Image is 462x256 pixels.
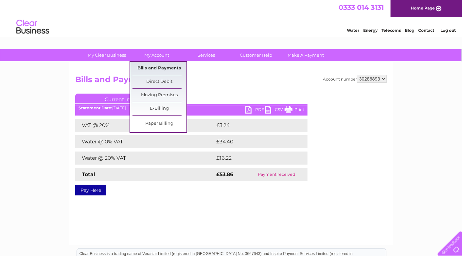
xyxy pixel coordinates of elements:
a: PDF [245,106,265,115]
td: Payment received [246,168,308,181]
a: Contact [418,28,435,33]
a: Make A Payment [279,49,333,61]
a: My Clear Business [80,49,134,61]
a: Energy [363,28,378,33]
a: Print [285,106,304,115]
a: Moving Premises [133,89,187,102]
a: Bills and Payments [133,62,187,75]
td: VAT @ 20% [75,119,215,132]
img: logo.png [16,17,49,37]
a: Current Invoice [75,94,173,103]
h2: Bills and Payments [75,75,387,87]
a: Customer Help [229,49,283,61]
td: Water @ 20% VAT [75,152,215,165]
a: Pay Here [75,185,106,195]
div: [DATE] [75,106,308,110]
div: Account number [323,75,387,83]
a: Log out [440,28,456,33]
b: Statement Date: [79,105,112,110]
td: £34.40 [215,135,295,148]
a: Services [180,49,234,61]
a: E-Billing [133,102,187,115]
strong: Total [82,171,95,177]
a: 0333 014 3131 [339,3,384,11]
a: Direct Debit [133,75,187,88]
a: CSV [265,106,285,115]
td: £16.22 [215,152,294,165]
a: My Account [130,49,184,61]
td: £3.24 [215,119,292,132]
a: Telecoms [382,28,401,33]
td: Water @ 0% VAT [75,135,215,148]
a: Paper Billing [133,117,187,130]
a: Blog [405,28,415,33]
a: Water [347,28,359,33]
strong: £53.86 [216,171,233,177]
div: Clear Business is a trading name of Verastar Limited (registered in [GEOGRAPHIC_DATA] No. 3667643... [77,4,386,32]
